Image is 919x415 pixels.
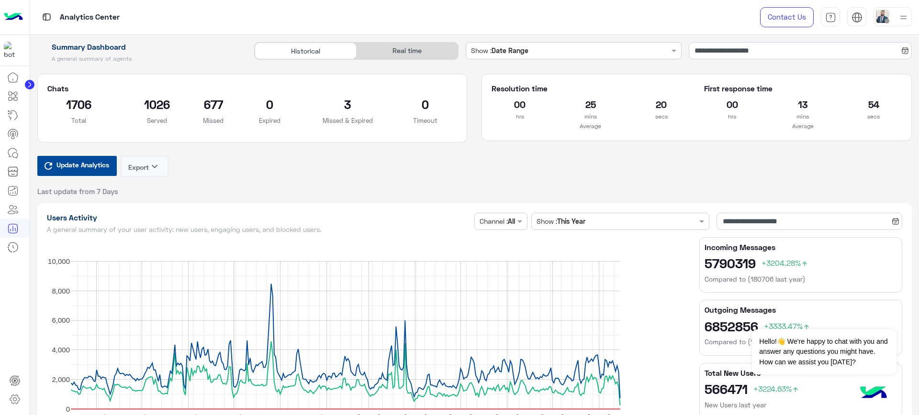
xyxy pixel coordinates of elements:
[121,156,168,177] button: Exportkeyboard_arrow_down
[705,400,897,410] h6: New Users last year
[316,97,380,112] h2: 3
[774,97,831,112] h2: 13
[857,377,890,410] img: hulul-logo.png
[845,112,902,121] p: secs
[876,10,889,23] img: userImage
[705,255,897,271] h2: 5790319
[492,84,689,93] h5: Resolution time
[562,112,619,121] p: mins
[125,97,189,112] h2: 1026
[203,116,224,125] p: Missed
[753,384,799,393] span: +3224.63%
[203,97,224,112] h2: 677
[633,112,690,121] p: secs
[66,404,69,413] text: 0
[47,213,471,222] h1: Users Activity
[704,121,902,131] p: Average
[47,226,471,233] h5: A general summary of your user activity: new users, engaging users, and blocked users.
[704,84,902,93] h5: First response time
[705,318,897,334] h2: 6852856
[821,7,840,27] a: tab
[52,346,70,354] text: 4,000
[825,12,836,23] img: tab
[357,43,458,59] div: Real time
[704,97,761,112] h2: 00
[394,97,458,112] h2: 0
[562,97,619,112] h2: 25
[52,375,70,383] text: 2,000
[47,84,458,93] h5: Chats
[705,274,897,284] h6: Compared to (180706 last year)
[37,186,118,196] span: Last update from 7 Days
[60,11,120,24] p: Analytics Center
[492,112,548,121] p: hrs
[760,7,814,27] a: Contact Us
[705,305,897,315] h5: Outgoing Messages
[897,11,909,23] img: profile
[255,43,356,59] div: Historical
[47,97,111,112] h2: 1706
[238,116,302,125] p: Expired
[238,97,302,112] h2: 0
[705,381,897,396] h2: 566471
[492,121,689,131] p: Average
[762,258,808,267] span: +3204.28%
[705,337,897,347] h6: Compared to (180706 last year)
[705,242,897,252] h5: Incoming Messages
[37,42,244,52] h1: Summary Dashboard
[492,97,548,112] h2: 00
[394,116,458,125] p: Timeout
[41,11,53,23] img: tab
[704,112,761,121] p: hrs
[149,161,160,172] i: keyboard_arrow_down
[52,286,70,295] text: 8,000
[845,97,902,112] h2: 54
[37,55,244,63] h5: A general summary of agents
[774,112,831,121] p: mins
[852,12,863,23] img: tab
[47,116,111,125] p: Total
[705,368,897,378] h5: Total New Users
[316,116,380,125] p: Missed & Expired
[4,42,21,59] img: 1403182699927242
[125,116,189,125] p: Served
[48,257,70,265] text: 10,000
[4,7,23,27] img: Logo
[37,156,117,176] button: Update Analytics
[54,158,112,171] span: Update Analytics
[633,97,690,112] h2: 20
[752,329,896,374] span: Hello!👋 We're happy to chat with you and answer any questions you might have. How can we assist y...
[52,316,70,324] text: 6,000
